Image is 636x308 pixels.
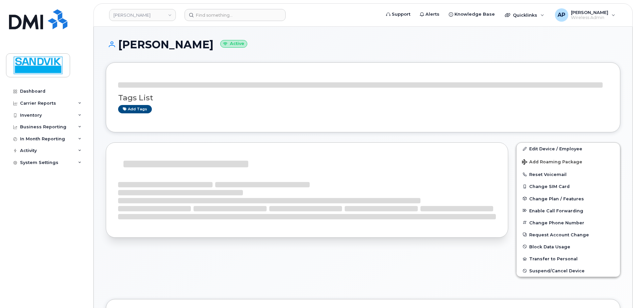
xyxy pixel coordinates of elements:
[517,180,620,192] button: Change SIM Card
[517,155,620,168] button: Add Roaming Package
[529,196,584,201] span: Change Plan / Features
[522,159,582,166] span: Add Roaming Package
[118,105,152,113] a: Add tags
[517,168,620,180] button: Reset Voicemail
[517,241,620,253] button: Block Data Usage
[517,143,620,155] a: Edit Device / Employee
[517,253,620,265] button: Transfer to Personal
[517,217,620,229] button: Change Phone Number
[517,265,620,277] button: Suspend/Cancel Device
[529,268,585,273] span: Suspend/Cancel Device
[529,208,583,213] span: Enable Call Forwarding
[220,40,247,48] small: Active
[106,39,620,50] h1: [PERSON_NAME]
[118,94,608,102] h3: Tags List
[517,205,620,217] button: Enable Call Forwarding
[517,193,620,205] button: Change Plan / Features
[517,229,620,241] button: Request Account Change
